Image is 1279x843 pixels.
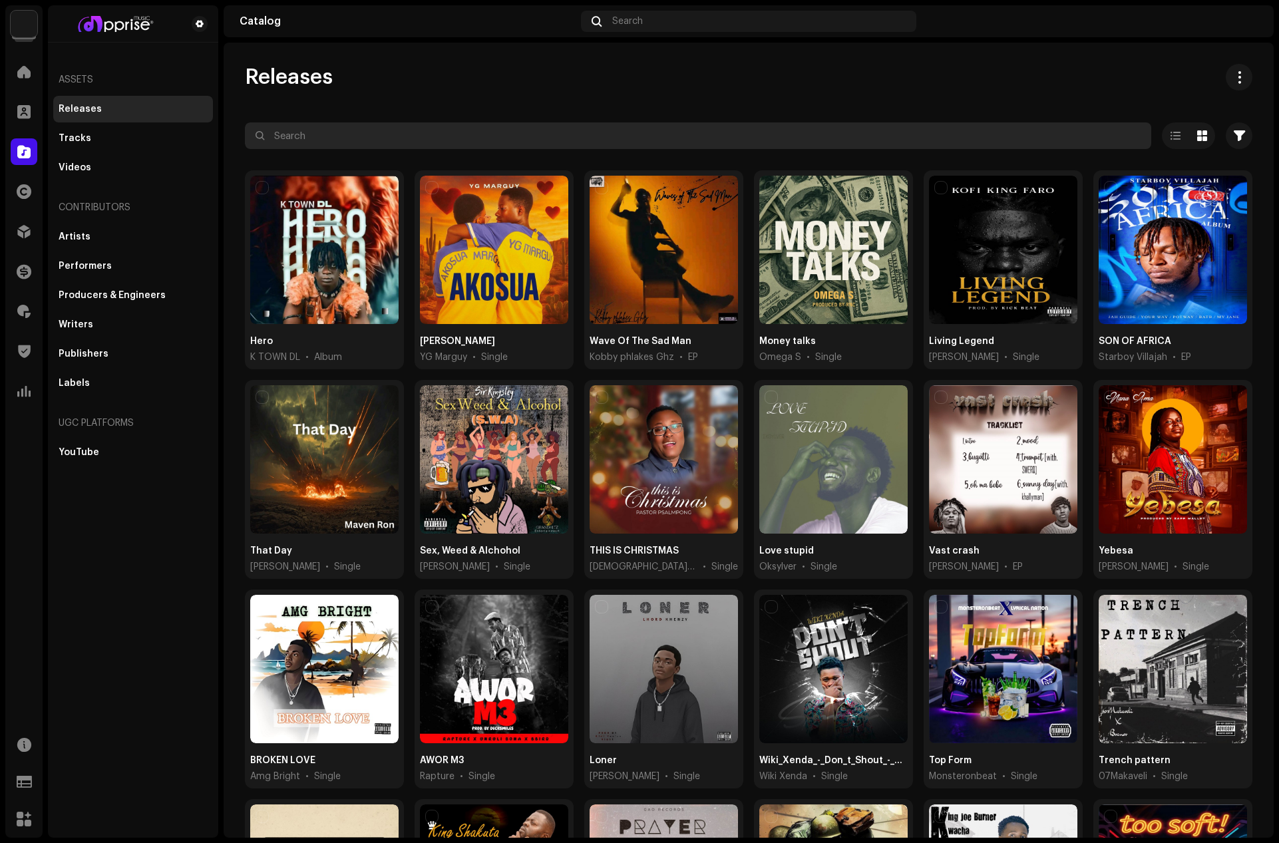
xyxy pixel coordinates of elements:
[305,770,309,783] span: •
[53,224,213,250] re-m-nav-item: Artists
[703,560,706,574] span: •
[53,341,213,367] re-m-nav-item: Publishers
[59,290,166,301] div: Producers & Engineers
[807,351,810,364] span: •
[250,754,315,767] div: BROKEN LOVE
[460,770,463,783] span: •
[11,11,37,37] img: 1c16f3de-5afb-4452-805d-3f3454e20b1b
[929,351,999,364] span: Kofi King Faro
[711,560,738,574] div: Single
[813,770,816,783] span: •
[59,232,91,242] div: Artists
[53,96,213,122] re-m-nav-item: Releases
[250,351,300,364] span: K TOWN DL
[1011,770,1037,783] div: Single
[59,261,112,271] div: Performers
[929,335,994,348] div: Living Legend
[59,447,99,458] div: YouTube
[420,335,495,348] div: Akosua
[250,770,300,783] span: Amg Bright
[612,16,643,27] span: Search
[590,351,674,364] span: Kobby phlakes Ghz
[420,754,464,767] div: AWOR M3
[250,544,292,558] div: That Day
[53,192,213,224] re-a-nav-header: Contributors
[929,770,997,783] span: Monsteronbeat
[1236,11,1258,32] img: 94355213-6620-4dec-931c-2264d4e76804
[673,770,700,783] div: Single
[240,16,576,27] div: Catalog
[665,770,668,783] span: •
[53,154,213,181] re-m-nav-item: Videos
[59,319,93,330] div: Writers
[305,351,309,364] span: •
[314,351,342,364] div: Album
[688,351,698,364] div: EP
[590,560,697,574] span: Pastor Psalmpong
[1183,560,1209,574] div: Single
[1174,560,1177,574] span: •
[1181,351,1191,364] div: EP
[420,544,520,558] div: Sex, Weed & Alchohol
[420,560,490,574] span: Sir Kingsley
[250,335,273,348] div: Hero
[59,349,108,359] div: Publishers
[815,351,842,364] div: Single
[759,351,801,364] span: Omega S
[59,133,91,144] div: Tracks
[420,351,467,364] span: YG Marguy
[1161,770,1188,783] div: Single
[1099,770,1147,783] span: 07Makaveli
[590,754,617,767] div: Loner
[468,770,495,783] div: Single
[821,770,848,783] div: Single
[53,125,213,152] re-m-nav-item: Tracks
[1099,544,1133,558] div: Yebesa
[759,335,816,348] div: Money talks
[1004,560,1007,574] span: •
[53,311,213,338] re-m-nav-item: Writers
[53,370,213,397] re-m-nav-item: Labels
[1002,770,1005,783] span: •
[1099,754,1171,767] div: Trench pattern
[1099,560,1169,574] span: Nana Ama
[1153,770,1156,783] span: •
[314,770,341,783] div: Single
[590,544,679,558] div: THIS IS CHRISTMAS
[929,560,999,574] span: Chris De Baddest
[759,770,807,783] span: Wiki Xenda
[245,122,1151,149] input: Search
[472,351,476,364] span: •
[759,560,797,574] span: Oksylver
[1013,560,1023,574] div: EP
[53,64,213,96] re-a-nav-header: Assets
[53,253,213,279] re-m-nav-item: Performers
[590,770,659,783] span: Lhord Khenzy
[504,560,530,574] div: Single
[481,351,508,364] div: Single
[1099,335,1171,348] div: SON OF AFRICA
[420,770,455,783] span: Rapture
[53,407,213,439] re-a-nav-header: UGC Platforms
[250,560,320,574] span: Maven Ron
[59,162,91,173] div: Videos
[811,560,837,574] div: Single
[802,560,805,574] span: •
[59,16,170,32] img: bf2740f5-a004-4424-adf7-7bc84ff11fd7
[1099,351,1167,364] span: Starboy Villajah
[325,560,329,574] span: •
[53,282,213,309] re-m-nav-item: Producers & Engineers
[929,754,972,767] div: Top Form
[929,544,980,558] div: Vast crash
[759,754,908,767] div: Wiki_Xenda_-_Don_t_Shout_-_Mix_By_BlessBeatz.wav
[1004,351,1007,364] span: •
[1173,351,1176,364] span: •
[53,439,213,466] re-m-nav-item: YouTube
[759,544,814,558] div: Love stupid
[59,378,90,389] div: Labels
[679,351,683,364] span: •
[495,560,498,574] span: •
